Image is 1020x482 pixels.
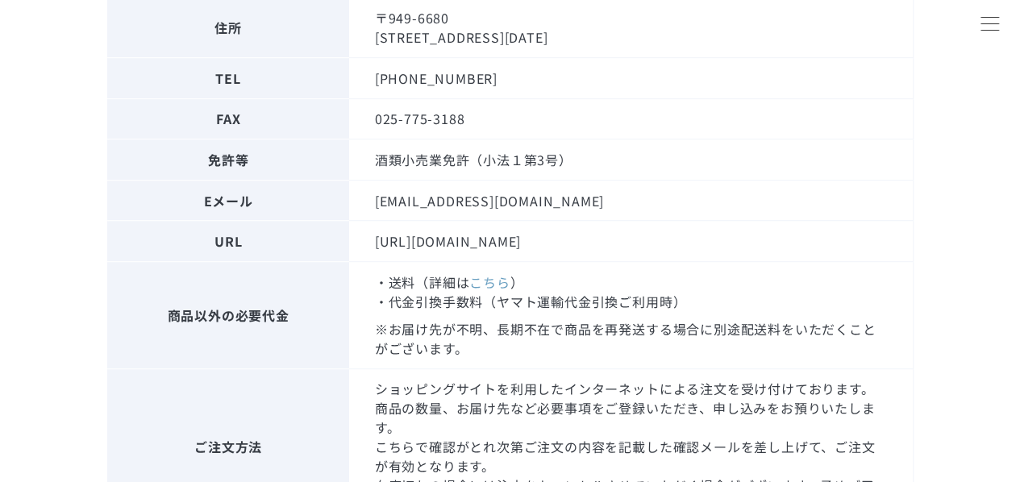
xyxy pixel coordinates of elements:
p: ※お届け先が不明、長期不在で商品を再発送する場合に別途配送料をいただくことがございます。 [375,319,887,358]
li: ・送料（詳細は ） [375,272,887,292]
td: [URL][DOMAIN_NAME] [349,221,913,262]
td: [PHONE_NUMBER] [349,57,913,98]
th: Eメール [107,180,349,221]
th: 商品以外の必要代金 [107,261,349,368]
td: [EMAIL_ADDRESS][DOMAIN_NAME] [349,180,913,221]
th: TEL [107,57,349,98]
td: 酒類小売業免許（小法１第3号） [349,139,913,181]
th: FAX [107,98,349,139]
th: 免許等 [107,139,349,181]
a: こちら [469,272,510,292]
td: 025-775-3188 [349,98,913,139]
li: ・代金引換手数料（ヤマト運輸代金引換ご利用時） [375,292,887,311]
th: URL [107,221,349,262]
